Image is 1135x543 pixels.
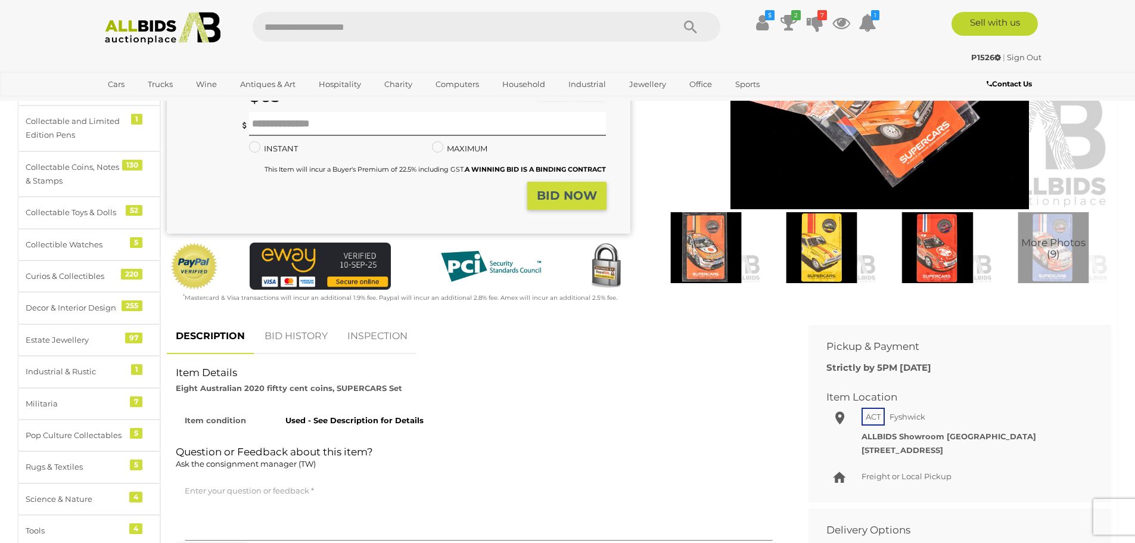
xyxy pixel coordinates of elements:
[188,75,225,94] a: Wine
[18,197,160,228] a: Collectable Toys & Dolls 52
[780,12,798,33] a: 2
[26,524,124,538] div: Tools
[185,415,246,425] strong: Item condition
[791,10,801,20] i: 2
[767,212,876,283] img: Eight Australian 2020 fiftty cent coins, SUPERCARS Set
[121,269,142,280] div: 220
[971,52,1001,62] strong: P1526
[859,12,876,33] a: 1
[428,75,487,94] a: Computers
[826,362,931,373] b: Strictly by 5PM [DATE]
[126,205,142,216] div: 52
[129,492,142,502] div: 4
[311,75,369,94] a: Hospitality
[1007,52,1041,62] a: Sign Out
[26,333,124,347] div: Estate Jewellery
[887,409,928,424] span: Fyshwick
[176,446,782,471] h2: Question or Feedback about this item?
[26,365,124,378] div: Industrial & Rustic
[18,451,160,483] a: Rugs & Textiles 5
[26,238,124,252] div: Collectible Watches
[661,12,720,42] button: Search
[377,75,420,94] a: Charity
[1003,52,1005,62] span: |
[170,243,219,290] img: Official PayPal Seal
[18,420,160,451] a: Pop Culture Collectables 5
[130,396,142,407] div: 7
[1021,238,1086,260] span: More Photos (9)
[100,75,132,94] a: Cars
[537,188,597,203] strong: BID NOW
[131,114,142,125] div: 1
[862,445,943,455] strong: [STREET_ADDRESS]
[26,160,124,188] div: Collectable Coins, Notes & Stamps
[176,459,316,468] span: Ask the consignment manager (TW)
[26,397,124,411] div: Militaria
[826,525,1075,536] h2: Delivery Options
[183,294,617,302] small: Mastercard & Visa transactions will incur an additional 1.9% fee. Paypal will incur an additional...
[18,388,160,420] a: Militaria 7
[130,428,142,439] div: 5
[806,12,824,33] a: 7
[18,356,160,387] a: Industrial & Rustic 1
[130,460,142,470] div: 5
[951,12,1038,36] a: Sell with us
[125,333,142,343] div: 97
[862,408,885,426] span: ACT
[817,10,827,20] i: 7
[338,319,416,354] a: INSPECTION
[18,483,160,515] a: Science & Nature 4
[18,292,160,324] a: Decor & Interior Design 255
[26,269,124,283] div: Curios & Collectibles
[465,165,606,173] b: A WINNING BID IS A BINDING CONTRACT
[826,341,1075,352] h2: Pickup & Payment
[122,160,142,170] div: 130
[826,392,1075,403] h2: Item Location
[18,324,160,356] a: Estate Jewellery 97
[18,151,160,197] a: Collectable Coins, Notes & Stamps 130
[862,432,1036,441] strong: ALLBIDS Showroom [GEOGRAPHIC_DATA]
[999,212,1108,283] img: Eight Australian 2020 fiftty cent coins, SUPERCARS Set
[26,301,124,315] div: Decor & Interior Design
[131,364,142,375] div: 1
[256,319,337,354] a: BID HISTORY
[621,75,674,94] a: Jewellery
[862,471,951,481] span: Freight or Local Pickup
[140,75,181,94] a: Trucks
[765,10,775,20] i: $
[26,460,124,474] div: Rugs & Textiles
[249,142,298,156] label: INSTANT
[18,106,160,151] a: Collectable and Limited Edition Pens 1
[495,75,553,94] a: Household
[651,212,761,283] img: Eight Australian 2020 fiftty cent coins, SUPERCARS Set
[26,114,124,142] div: Collectable and Limited Edition Pens
[727,75,767,94] a: Sports
[18,260,160,292] a: Curios & Collectibles 220
[987,79,1032,88] b: Contact Us
[26,429,124,442] div: Pop Culture Collectables
[232,75,303,94] a: Antiques & Art
[285,415,424,425] strong: Used - See Description for Details
[18,229,160,260] a: Collectible Watches 5
[527,182,607,210] button: BID NOW
[176,367,782,378] h2: Item Details
[999,212,1108,283] a: More Photos(9)
[971,52,1003,62] a: P1526
[754,12,772,33] a: $
[431,243,551,290] img: PCI DSS compliant
[265,165,606,173] small: This Item will incur a Buyer's Premium of 22.5% including GST.
[871,10,879,20] i: 1
[176,383,402,393] strong: Eight Australian 2020 fiftty cent coins, SUPERCARS Set
[130,237,142,248] div: 5
[26,492,124,506] div: Science & Nature
[122,300,142,311] div: 255
[987,77,1035,91] a: Contact Us
[250,243,391,290] img: eWAY Payment Gateway
[129,523,142,534] div: 4
[100,94,200,114] a: [GEOGRAPHIC_DATA]
[682,75,720,94] a: Office
[582,243,630,290] img: Secured by Rapid SSL
[432,142,487,156] label: MAXIMUM
[98,12,228,45] img: Allbids.com.au
[561,75,614,94] a: Industrial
